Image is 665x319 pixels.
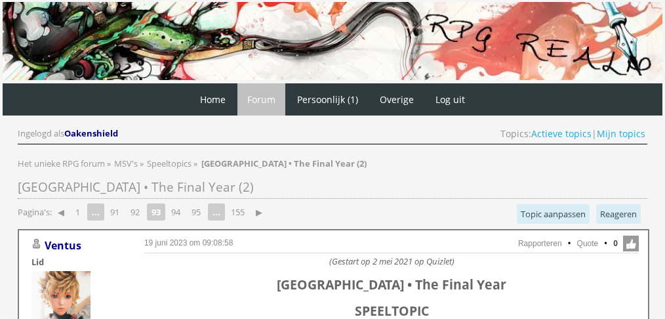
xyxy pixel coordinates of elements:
[147,158,193,169] a: Speeltopics
[531,127,592,140] a: Actieve topics
[87,203,104,221] span: ...
[45,238,81,253] a: Ventus
[597,127,645,140] a: Mijn topics
[105,203,125,221] a: 91
[18,158,107,169] a: Het unieke RPG forum
[613,238,618,249] span: 0
[114,158,140,169] a: MSV's
[370,83,424,116] a: Overige
[208,203,225,221] span: ...
[190,83,235,116] a: Home
[251,203,268,221] a: ▶
[107,158,111,169] span: »
[31,256,123,268] div: Lid
[70,203,85,221] a: 1
[140,158,144,169] span: »
[18,127,120,140] div: Ingelogd als
[517,204,590,224] a: Topic aanpassen
[147,203,165,221] strong: 93
[3,2,662,80] img: RPG Realm - Banner
[114,158,138,169] span: MSV's
[18,179,254,196] span: [GEOGRAPHIC_DATA] • The Final Year (2)
[226,203,250,221] a: 155
[31,239,42,249] img: Gebruiker is offline
[144,238,233,247] a: 19 juni 2023 om 09:08:58
[426,83,475,116] a: Log uit
[623,236,639,251] span: Like deze post
[186,203,206,221] a: 95
[52,203,70,221] a: ◀
[18,206,52,219] span: Pagina's:
[577,239,599,248] a: Quote
[201,158,367,169] strong: [GEOGRAPHIC_DATA] • The Final Year (2)
[596,204,641,224] a: Reageren
[166,203,186,221] a: 94
[287,83,368,116] a: Persoonlijk (1)
[147,158,191,169] span: Speeltopics
[329,255,454,267] i: (Gestart op 2 mei 2021 op Quizlet)
[125,203,145,221] a: 92
[237,83,285,116] a: Forum
[64,127,120,139] a: Oakenshield
[64,127,118,139] span: Oakenshield
[518,239,562,248] a: Rapporteren
[18,158,105,169] span: Het unieke RPG forum
[500,127,645,140] span: Topics: |
[193,158,197,169] span: »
